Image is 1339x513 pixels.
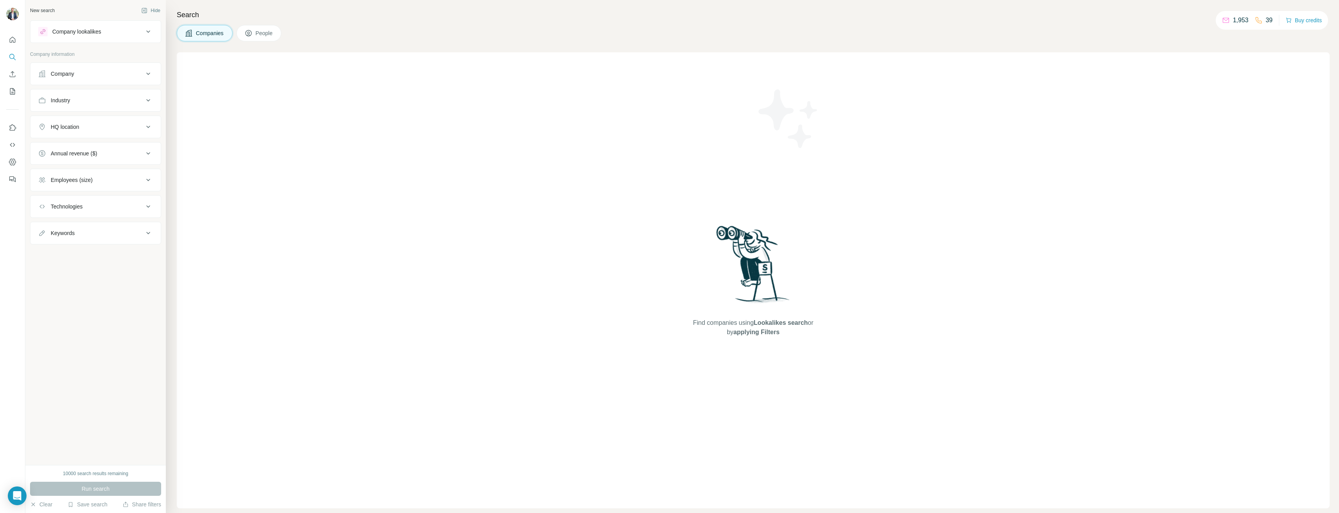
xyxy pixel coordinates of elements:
button: HQ location [30,118,161,136]
button: Company [30,64,161,83]
button: Employees (size) [30,171,161,189]
button: Save search [67,501,107,508]
button: Clear [30,501,52,508]
button: Feedback [6,172,19,186]
div: HQ location [51,123,79,131]
button: Industry [30,91,161,110]
span: Lookalikes search [754,319,808,326]
button: Share filters [123,501,161,508]
h4: Search [177,9,1330,20]
p: 1,953 [1233,16,1248,25]
button: Hide [136,5,166,16]
button: Keywords [30,224,161,242]
button: Enrich CSV [6,67,19,81]
span: applying Filters [733,329,780,335]
button: My lists [6,84,19,98]
span: People [256,29,273,37]
button: Buy credits [1286,15,1322,26]
span: Find companies using or by [691,318,815,337]
div: Industry [51,96,70,104]
div: 10000 search results remaining [63,470,128,477]
img: Surfe Illustration - Woman searching with binoculars [713,224,794,311]
div: Open Intercom Messenger [8,486,27,505]
p: 39 [1266,16,1273,25]
button: Annual revenue ($) [30,144,161,163]
div: Keywords [51,229,75,237]
div: New search [30,7,55,14]
button: Use Surfe API [6,138,19,152]
span: Companies [196,29,224,37]
button: Dashboard [6,155,19,169]
div: Company lookalikes [52,28,101,36]
div: Employees (size) [51,176,92,184]
img: Surfe Illustration - Stars [753,84,824,154]
img: Avatar [6,8,19,20]
button: Company lookalikes [30,22,161,41]
button: Technologies [30,197,161,216]
button: Use Surfe on LinkedIn [6,121,19,135]
div: Company [51,70,74,78]
button: Quick start [6,33,19,47]
button: Search [6,50,19,64]
div: Annual revenue ($) [51,150,97,157]
div: Technologies [51,203,83,210]
p: Company information [30,51,161,58]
